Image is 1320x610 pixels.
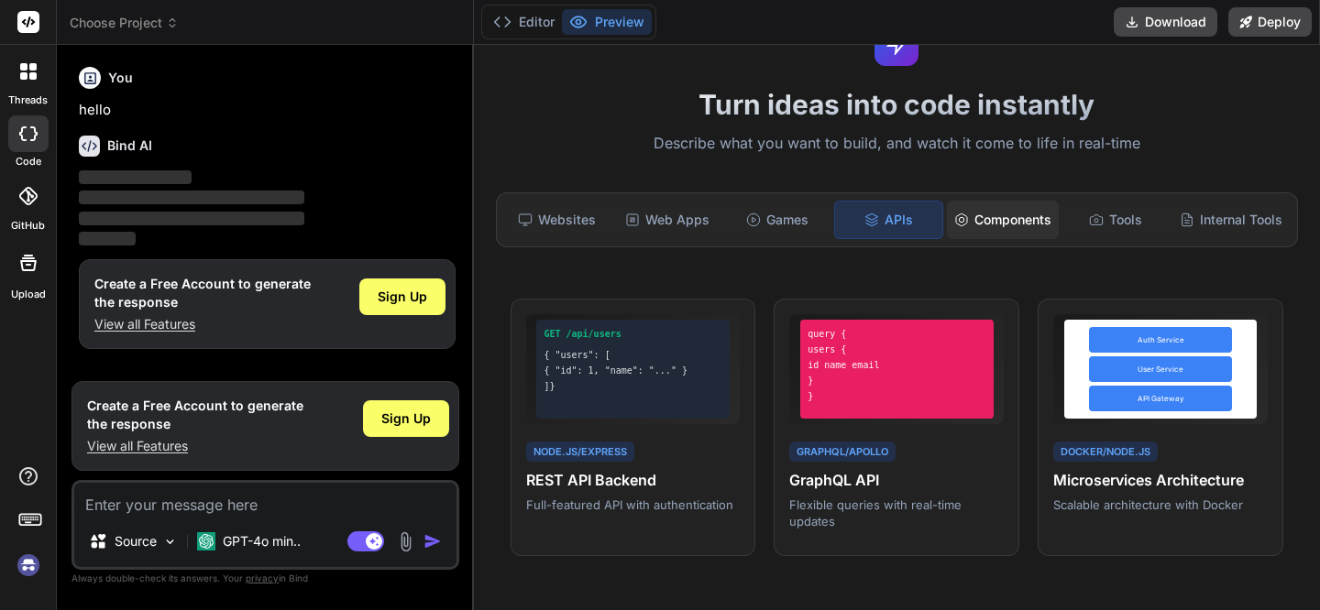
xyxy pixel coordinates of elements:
[1228,7,1312,37] button: Deploy
[79,232,136,245] span: ‌
[1053,441,1158,463] div: Docker/Node.js
[1089,327,1232,353] div: Auth Service
[162,534,178,550] img: Pick Models
[11,287,46,302] label: Upload
[544,327,721,341] div: GET /api/users
[808,389,985,403] div: }
[544,364,721,377] div: { "id": 1, "name": "..." }
[107,136,152,155] h6: Bind AI
[70,14,179,32] span: Choose Project
[789,469,1004,491] h4: GraphQL API
[526,496,741,513] p: Full-featured API with authentication
[526,441,634,463] div: Node.js/Express
[246,572,279,583] span: privacy
[378,288,427,306] span: Sign Up
[94,275,311,311] h1: Create a Free Account to generate the response
[71,570,459,587] p: Always double-check its answers. Your in Bind
[544,348,721,362] div: { "users": [
[16,154,41,169] label: code
[526,469,741,491] h4: REST API Backend
[223,532,301,550] p: GPT-4o min..
[724,201,830,239] div: Games
[197,532,215,550] img: GPT-4o mini
[11,218,45,234] label: GitHub
[87,397,303,433] h1: Create a Free Account to generate the response
[947,201,1059,239] div: Components
[115,532,157,550] p: Source
[485,132,1309,156] p: Describe what you want to build, and watch it come to life in real-time
[486,9,562,35] button: Editor
[1053,469,1268,491] h4: Microservices Architecture
[13,550,44,581] img: signin
[504,201,610,239] div: Websites
[423,532,442,550] img: icon
[8,93,48,108] label: threads
[1114,7,1217,37] button: Download
[562,9,652,35] button: Preview
[808,374,985,387] div: }
[79,170,192,184] span: ‌
[79,212,304,225] span: ‌
[808,358,985,372] div: id name email
[834,201,942,239] div: APIs
[87,437,303,455] p: View all Features
[94,315,311,333] p: View all Features
[789,496,1004,529] p: Flexible queries with real-time updates
[79,100,456,121] p: hello
[381,409,431,428] span: Sign Up
[485,88,1309,121] h1: Turn ideas into code instantly
[1172,201,1290,239] div: Internal Tools
[1089,356,1232,382] div: User Service
[544,379,721,393] div: ]}
[79,191,304,204] span: ‌
[1062,201,1169,239] div: Tools
[808,343,985,356] div: users {
[1089,386,1232,411] div: API Gateway
[395,531,416,552] img: attachment
[108,69,133,87] h6: You
[808,327,985,341] div: query {
[1053,496,1268,513] p: Scalable architecture with Docker
[614,201,720,239] div: Web Apps
[789,441,896,463] div: GraphQL/Apollo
